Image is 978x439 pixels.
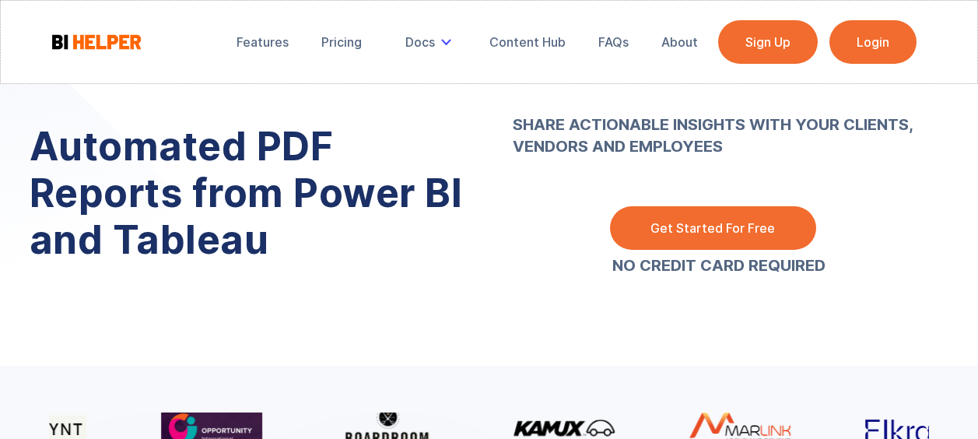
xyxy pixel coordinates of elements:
a: About [650,25,709,59]
a: Login [829,20,917,64]
p: ‍ [513,70,926,179]
a: Content Hub [478,25,577,59]
a: Pricing [310,25,373,59]
div: Docs [405,34,435,50]
a: Features [226,25,300,59]
h1: Automated PDF Reports from Power BI and Tableau [30,123,489,263]
strong: NO CREDIT CARD REQUIRED [612,256,826,275]
div: Docs [394,25,468,59]
a: NO CREDIT CARD REQUIRED [612,258,826,273]
div: Features [237,34,289,50]
a: Sign Up [718,20,818,64]
div: FAQs [598,34,629,50]
strong: SHARE ACTIONABLE INSIGHTS WITH YOUR CLIENTS, VENDORS AND EMPLOYEES ‍ [513,70,926,179]
a: FAQs [587,25,640,59]
div: Pricing [321,34,362,50]
a: Get Started For Free [610,206,816,250]
div: Content Hub [489,34,566,50]
div: About [661,34,698,50]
